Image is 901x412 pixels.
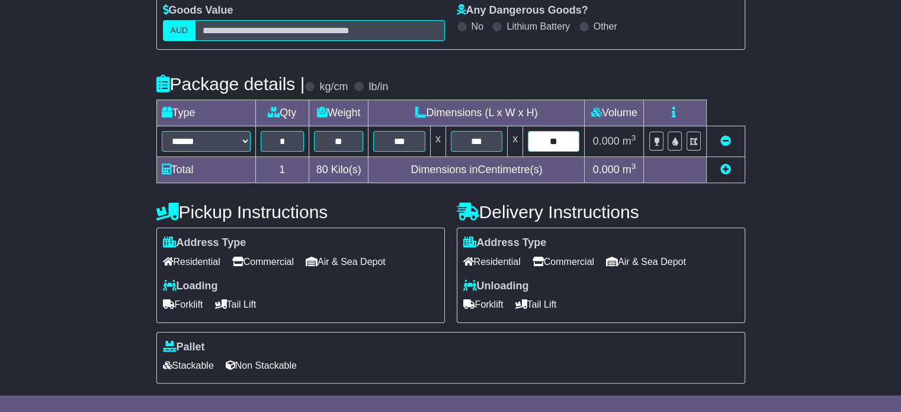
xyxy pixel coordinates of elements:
label: Lithium Battery [506,21,570,32]
a: Remove this item [720,135,731,147]
td: Volume [585,100,644,126]
label: Other [594,21,617,32]
label: Address Type [463,237,547,250]
span: Residential [463,253,521,271]
label: Pallet [163,341,205,354]
td: Weight [309,100,368,126]
span: Forklift [163,295,203,314]
span: 0.000 [593,164,620,175]
td: Dimensions (L x W x H) [368,100,585,126]
span: Tail Lift [215,295,256,314]
span: Commercial [533,253,594,271]
td: x [430,126,445,157]
td: x [508,126,523,157]
span: 80 [316,164,328,175]
span: m [623,135,636,147]
h4: Pickup Instructions [156,202,445,222]
span: Air & Sea Depot [306,253,386,271]
label: lb/in [368,81,388,94]
label: Unloading [463,280,529,293]
span: Residential [163,253,220,271]
td: Qty [255,100,309,126]
span: m [623,164,636,175]
h4: Delivery Instructions [457,202,745,222]
sup: 3 [631,133,636,142]
sup: 3 [631,162,636,171]
td: Type [156,100,255,126]
label: Goods Value [163,4,233,17]
h4: Package details | [156,74,305,94]
label: Address Type [163,237,246,250]
span: Non Stackable [226,356,297,375]
td: Total [156,157,255,183]
span: Stackable [163,356,214,375]
label: Loading [163,280,218,293]
span: Forklift [463,295,504,314]
label: kg/cm [319,81,348,94]
td: Kilo(s) [309,157,368,183]
span: Commercial [232,253,294,271]
label: No [472,21,483,32]
span: Tail Lift [515,295,557,314]
span: 0.000 [593,135,620,147]
label: Any Dangerous Goods? [457,4,588,17]
span: Air & Sea Depot [606,253,686,271]
a: Add new item [720,164,731,175]
td: 1 [255,157,309,183]
label: AUD [163,20,196,41]
td: Dimensions in Centimetre(s) [368,157,585,183]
